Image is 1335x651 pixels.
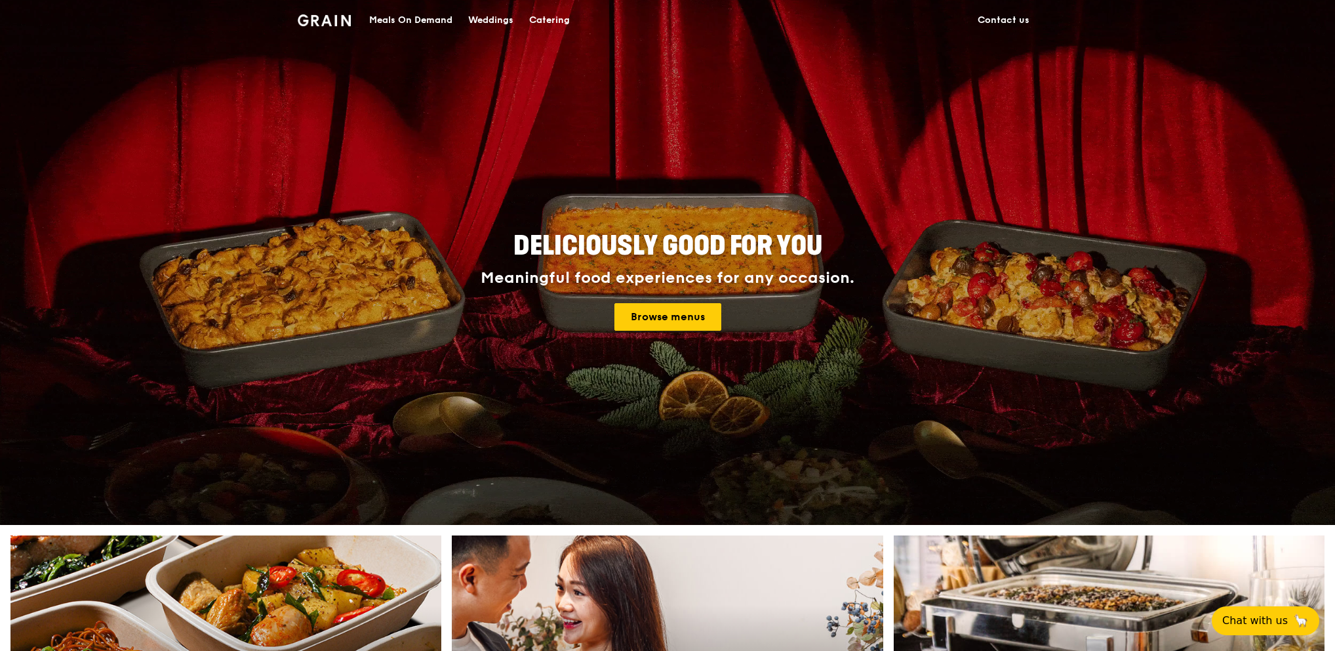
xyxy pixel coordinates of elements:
[1222,613,1288,629] span: Chat with us
[614,303,721,331] a: Browse menus
[298,14,351,26] img: Grain
[970,1,1037,40] a: Contact us
[369,1,452,40] div: Meals On Demand
[521,1,578,40] a: Catering
[1212,606,1319,635] button: Chat with us🦙
[1293,613,1309,629] span: 🦙
[468,1,513,40] div: Weddings
[529,1,570,40] div: Catering
[460,1,521,40] a: Weddings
